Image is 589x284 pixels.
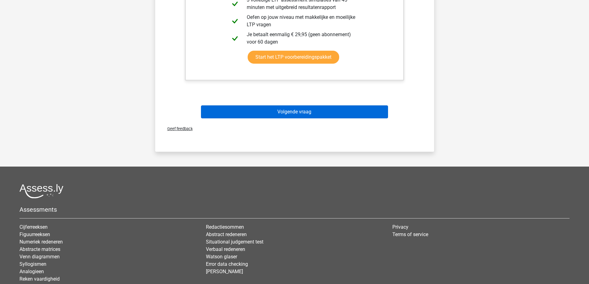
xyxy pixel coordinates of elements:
[19,269,44,274] a: Analogieen
[19,239,63,245] a: Numeriek redeneren
[206,246,245,252] a: Verbaal redeneren
[19,231,50,237] a: Figuurreeksen
[19,206,570,213] h5: Assessments
[206,239,263,245] a: Situational judgement test
[206,269,243,274] a: [PERSON_NAME]
[19,261,46,267] a: Syllogismen
[392,231,428,237] a: Terms of service
[19,254,60,260] a: Venn diagrammen
[19,184,63,198] img: Assessly logo
[19,246,60,252] a: Abstracte matrices
[392,224,408,230] a: Privacy
[206,254,237,260] a: Watson glaser
[19,276,60,282] a: Reken vaardigheid
[162,126,193,131] span: Geef feedback
[19,224,48,230] a: Cijferreeksen
[201,105,388,118] button: Volgende vraag
[248,51,339,64] a: Start het LTP voorbereidingspakket
[206,231,247,237] a: Abstract redeneren
[206,224,244,230] a: Redactiesommen
[206,261,248,267] a: Error data checking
